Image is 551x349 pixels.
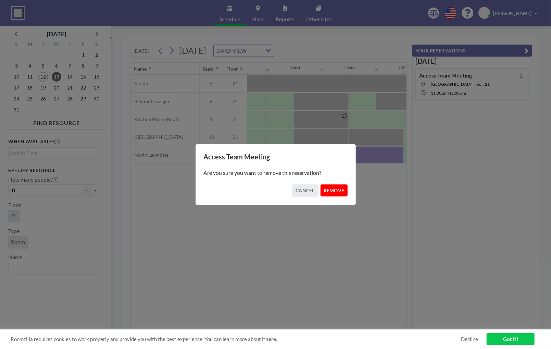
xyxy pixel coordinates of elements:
a: Got it! [487,333,535,345]
p: Are you sure you want to remove this reservation? [204,169,348,176]
button: REMOVE [321,184,348,196]
a: here. [265,336,277,342]
span: Roomzilla requires cookies to work properly and provide you with the best experience. You can lea... [11,336,461,342]
button: CANCEL [292,184,318,196]
a: Decline [461,336,478,342]
h3: Access Team Meeting [204,153,348,161]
